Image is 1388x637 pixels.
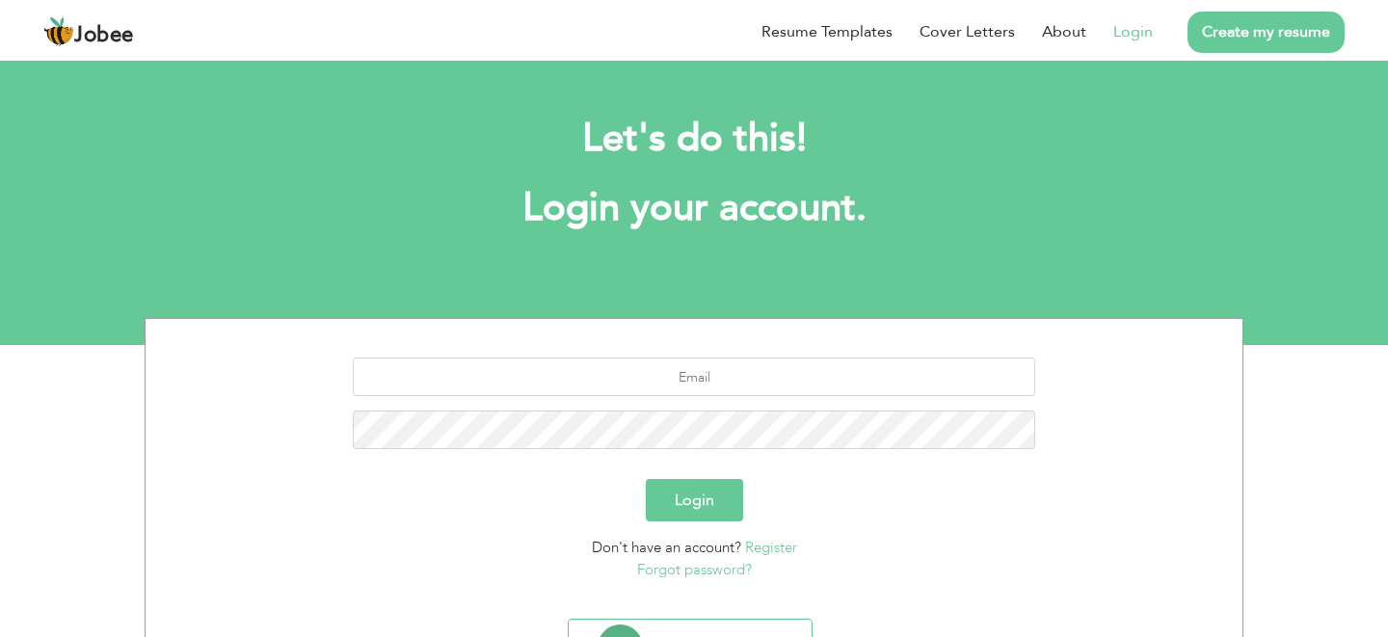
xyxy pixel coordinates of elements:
a: Forgot password? [637,560,752,579]
h1: Login your account. [173,183,1214,233]
button: Login [646,479,743,521]
a: Jobee [43,16,134,47]
a: Login [1113,20,1153,43]
a: Create my resume [1188,12,1345,53]
input: Email [353,358,1036,396]
a: Cover Letters [920,20,1015,43]
a: Resume Templates [761,20,893,43]
img: jobee.io [43,16,74,47]
a: About [1042,20,1086,43]
a: Register [745,538,797,557]
span: Don't have an account? [592,538,741,557]
h2: Let's do this! [173,114,1214,164]
span: Jobee [74,25,134,46]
